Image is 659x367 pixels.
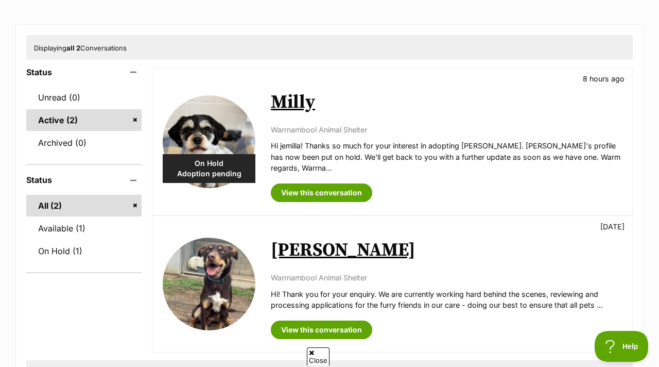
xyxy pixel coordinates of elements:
a: View this conversation [271,183,372,202]
p: 8 hours ago [583,73,625,84]
p: Hi jemilla! Thanks so much for your interest in adopting [PERSON_NAME]. [PERSON_NAME]'s profile h... [271,140,622,173]
a: Milly [271,91,315,114]
a: [PERSON_NAME] [271,239,415,262]
a: On Hold (1) [26,240,142,262]
header: Status [26,175,142,185]
a: Archived (0) [26,132,142,154]
a: Available (1) [26,218,142,239]
span: Close [307,347,329,365]
a: Unread (0) [26,87,142,108]
div: On Hold [163,154,255,183]
img: Milly [163,95,255,188]
a: All (2) [26,195,142,216]
span: Adoption pending [163,169,255,179]
a: View this conversation [271,321,372,339]
p: Warrnambool Animal Shelter [271,124,622,135]
strong: all 2 [66,44,80,52]
p: Warrnambool Animal Shelter [271,272,622,283]
span: Displaying Conversations [34,44,127,52]
header: Status [26,68,142,77]
iframe: Help Scout Beacon - Open [595,331,649,362]
a: Active (2) [26,109,142,131]
p: [DATE] [600,221,625,232]
p: Hi! Thank you for your enquiry. We are currently working hard behind the scenes, reviewing and pr... [271,289,622,311]
img: Tim [163,238,255,330]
